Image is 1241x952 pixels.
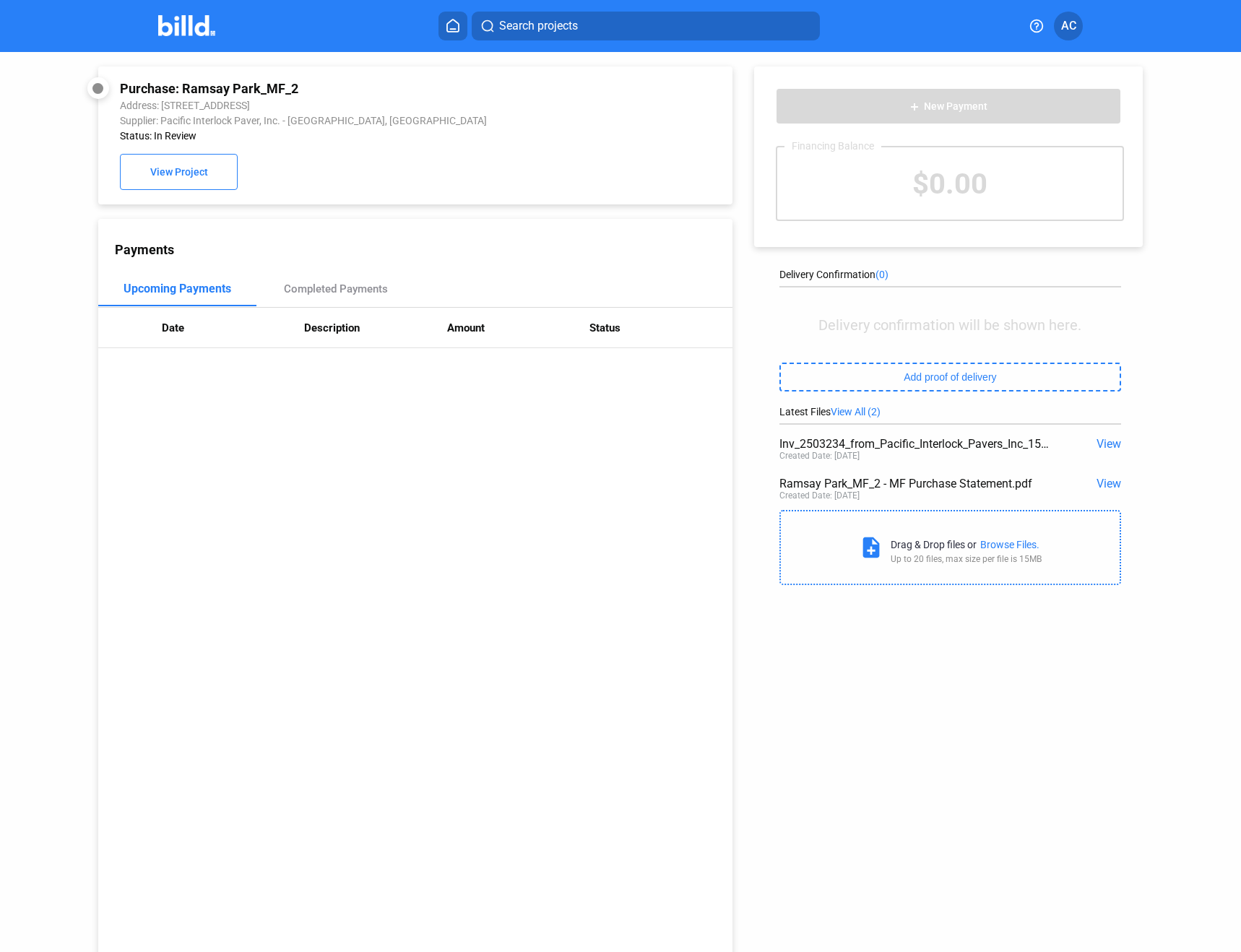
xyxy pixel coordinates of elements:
[120,154,238,190] button: View Project
[162,308,304,348] th: Date
[1054,12,1083,40] button: AC
[1097,437,1121,451] span: View
[875,269,888,280] span: (0)
[779,269,1121,280] div: Delivery Confirmation
[284,282,388,295] div: Completed Payments
[776,88,1121,124] button: New Payment
[777,147,1123,220] div: $0.00
[909,101,920,113] mat-icon: add
[891,554,1042,564] div: Up to 20 files, max size per file is 15MB
[779,406,1121,417] div: Latest Files
[120,81,592,96] div: Purchase: Ramsay Park_MF_2
[859,535,883,560] mat-icon: note_add
[779,451,860,461] div: Created Date: [DATE]
[150,167,208,178] span: View Project
[1097,477,1121,490] span: View
[472,12,820,40] button: Search projects
[124,282,231,295] div: Upcoming Payments
[115,242,732,257] div: Payments
[779,437,1053,451] div: Inv_2503234_from_Pacific_Interlock_Pavers_Inc_15724
[499,17,578,35] span: Search projects
[447,308,589,348] th: Amount
[120,130,592,142] div: Status: In Review
[589,308,732,348] th: Status
[779,316,1121,334] div: Delivery confirmation will be shown here.
[779,490,860,501] div: Created Date: [DATE]
[980,539,1039,550] div: Browse Files.
[158,15,215,36] img: Billd Company Logo
[924,101,987,113] span: New Payment
[831,406,881,417] span: View All (2)
[304,308,446,348] th: Description
[1061,17,1076,35] span: AC
[779,363,1121,391] button: Add proof of delivery
[120,115,592,126] div: Supplier: Pacific Interlock Paver, Inc. - [GEOGRAPHIC_DATA], [GEOGRAPHIC_DATA]
[779,477,1053,490] div: Ramsay Park_MF_2 - MF Purchase Statement.pdf
[784,140,881,152] div: Financing Balance
[904,371,996,383] span: Add proof of delivery
[120,100,592,111] div: Address: [STREET_ADDRESS]
[891,539,977,550] div: Drag & Drop files or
